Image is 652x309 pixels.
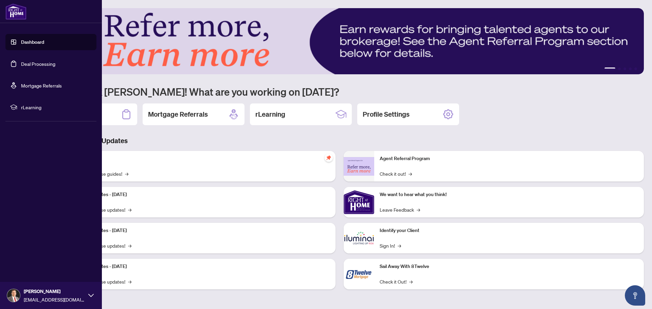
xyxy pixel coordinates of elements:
span: pushpin [325,154,333,162]
span: → [417,206,420,213]
h2: Mortgage Referrals [148,110,208,119]
button: Open asap [625,285,645,306]
span: [PERSON_NAME] [24,288,85,295]
p: Platform Updates - [DATE] [71,227,330,234]
p: Platform Updates - [DATE] [71,263,330,270]
img: Profile Icon [7,289,20,302]
a: Dashboard [21,39,44,45]
img: logo [5,3,26,20]
p: Self-Help [71,155,330,162]
span: [EMAIL_ADDRESS][DOMAIN_NAME] [24,296,85,303]
span: → [125,170,128,177]
a: Leave Feedback→ [380,206,420,213]
span: rLearning [21,103,92,111]
h1: Welcome back [PERSON_NAME]! What are you working on [DATE]? [35,85,644,98]
span: → [128,206,131,213]
button: 4 [629,67,632,70]
p: Agent Referral Program [380,155,638,162]
a: Check it Out!→ [380,278,413,285]
button: 1 [604,67,615,70]
a: Check it out!→ [380,170,412,177]
span: → [409,170,412,177]
img: Identify your Client [344,223,374,253]
img: Slide 0 [35,8,644,74]
a: Sign In!→ [380,242,401,249]
button: 3 [623,67,626,70]
button: 5 [634,67,637,70]
p: Sail Away With 8Twelve [380,263,638,270]
h2: Profile Settings [363,110,410,119]
a: Mortgage Referrals [21,82,62,89]
span: → [128,278,131,285]
p: Identify your Client [380,227,638,234]
a: Deal Processing [21,61,55,67]
img: Sail Away With 8Twelve [344,259,374,289]
button: 2 [618,67,621,70]
span: → [409,278,413,285]
h2: rLearning [255,110,285,119]
h3: Brokerage & Industry Updates [35,136,644,146]
span: → [128,242,131,249]
img: Agent Referral Program [344,157,374,176]
span: → [398,242,401,249]
p: Platform Updates - [DATE] [71,191,330,198]
img: We want to hear what you think! [344,187,374,217]
p: We want to hear what you think! [380,191,638,198]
